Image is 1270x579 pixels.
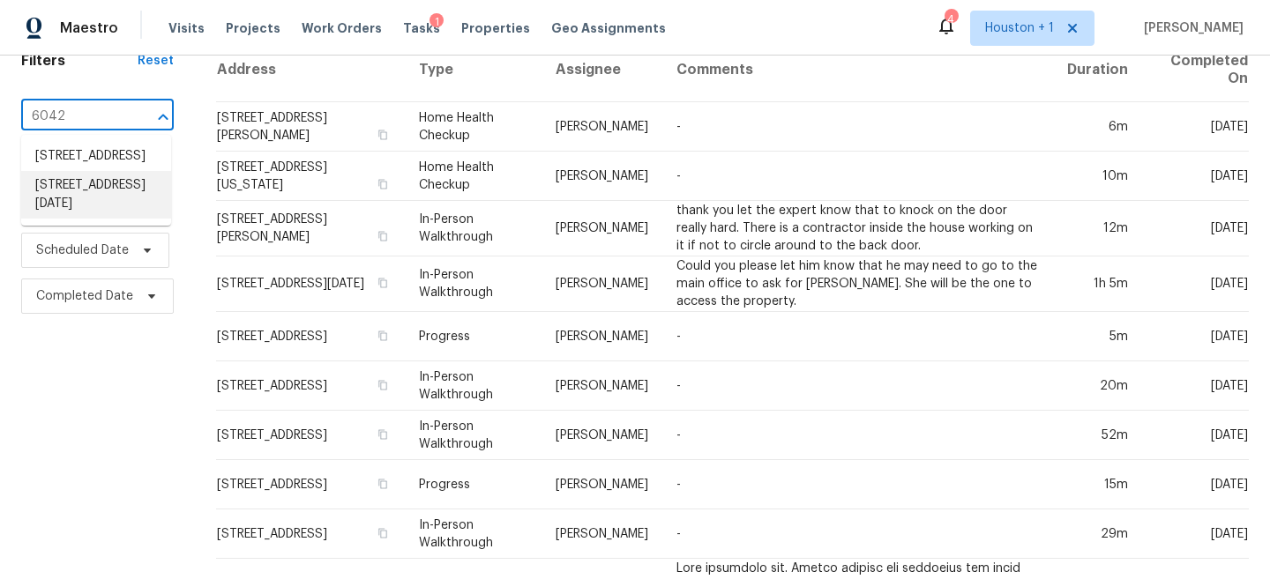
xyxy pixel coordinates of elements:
[216,152,405,201] td: [STREET_ADDRESS][US_STATE]
[375,176,391,192] button: Copy Address
[662,38,1053,102] th: Comments
[216,509,405,559] td: [STREET_ADDRESS]
[60,19,118,37] span: Maestro
[405,201,542,256] td: In-Person Walkthrough
[302,19,382,37] span: Work Orders
[430,13,444,31] div: 1
[36,241,129,259] span: Scheduled Date
[1142,152,1249,201] td: [DATE]
[375,275,391,291] button: Copy Address
[461,19,530,37] span: Properties
[1142,460,1249,509] td: [DATE]
[1053,256,1142,312] td: 1h 5m
[405,38,542,102] th: Type
[216,411,405,460] td: [STREET_ADDRESS]
[375,476,391,492] button: Copy Address
[985,19,1054,37] span: Houston + 1
[151,105,176,130] button: Close
[216,256,405,312] td: [STREET_ADDRESS][DATE]
[542,411,662,460] td: [PERSON_NAME]
[21,52,138,70] h1: Filters
[1053,152,1142,201] td: 10m
[216,201,405,256] td: [STREET_ADDRESS][PERSON_NAME]
[945,11,957,28] div: 4
[1053,38,1142,102] th: Duration
[542,38,662,102] th: Assignee
[405,102,542,152] td: Home Health Checkup
[1142,256,1249,312] td: [DATE]
[216,102,405,152] td: [STREET_ADDRESS][PERSON_NAME]
[405,256,542,312] td: In-Person Walkthrough
[1142,201,1249,256] td: [DATE]
[405,361,542,411] td: In-Person Walkthrough
[375,127,391,143] button: Copy Address
[1053,361,1142,411] td: 20m
[542,256,662,312] td: [PERSON_NAME]
[1053,460,1142,509] td: 15m
[216,460,405,509] td: [STREET_ADDRESS]
[542,152,662,201] td: [PERSON_NAME]
[662,411,1053,460] td: -
[375,427,391,442] button: Copy Address
[662,312,1053,361] td: -
[405,411,542,460] td: In-Person Walkthrough
[1142,38,1249,102] th: Completed On
[1142,312,1249,361] td: [DATE]
[226,19,280,37] span: Projects
[551,19,666,37] span: Geo Assignments
[375,228,391,244] button: Copy Address
[542,102,662,152] td: [PERSON_NAME]
[662,256,1053,312] td: Could you please let him know that he may need to go to the main office to ask for [PERSON_NAME]....
[403,22,440,34] span: Tasks
[1053,411,1142,460] td: 52m
[1053,509,1142,559] td: 29m
[542,460,662,509] td: [PERSON_NAME]
[216,312,405,361] td: [STREET_ADDRESS]
[1142,361,1249,411] td: [DATE]
[662,361,1053,411] td: -
[405,460,542,509] td: Progress
[405,312,542,361] td: Progress
[1142,411,1249,460] td: [DATE]
[1142,509,1249,559] td: [DATE]
[21,171,171,219] li: [STREET_ADDRESS][DATE]
[542,509,662,559] td: [PERSON_NAME]
[168,19,205,37] span: Visits
[542,361,662,411] td: [PERSON_NAME]
[405,509,542,559] td: In-Person Walkthrough
[216,361,405,411] td: [STREET_ADDRESS]
[36,287,133,305] span: Completed Date
[375,377,391,393] button: Copy Address
[1053,201,1142,256] td: 12m
[662,102,1053,152] td: -
[662,509,1053,559] td: -
[1142,102,1249,152] td: [DATE]
[1053,312,1142,361] td: 5m
[662,460,1053,509] td: -
[375,525,391,541] button: Copy Address
[662,201,1053,256] td: thank you let the expert know that to knock on the door really hard. There is a contractor inside...
[405,152,542,201] td: Home Health Checkup
[1053,102,1142,152] td: 6m
[138,52,174,70] div: Reset
[542,201,662,256] td: [PERSON_NAME]
[375,328,391,344] button: Copy Address
[21,142,171,171] li: [STREET_ADDRESS]
[216,38,405,102] th: Address
[542,312,662,361] td: [PERSON_NAME]
[662,152,1053,201] td: -
[21,103,124,130] input: Search for an address...
[1137,19,1244,37] span: [PERSON_NAME]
